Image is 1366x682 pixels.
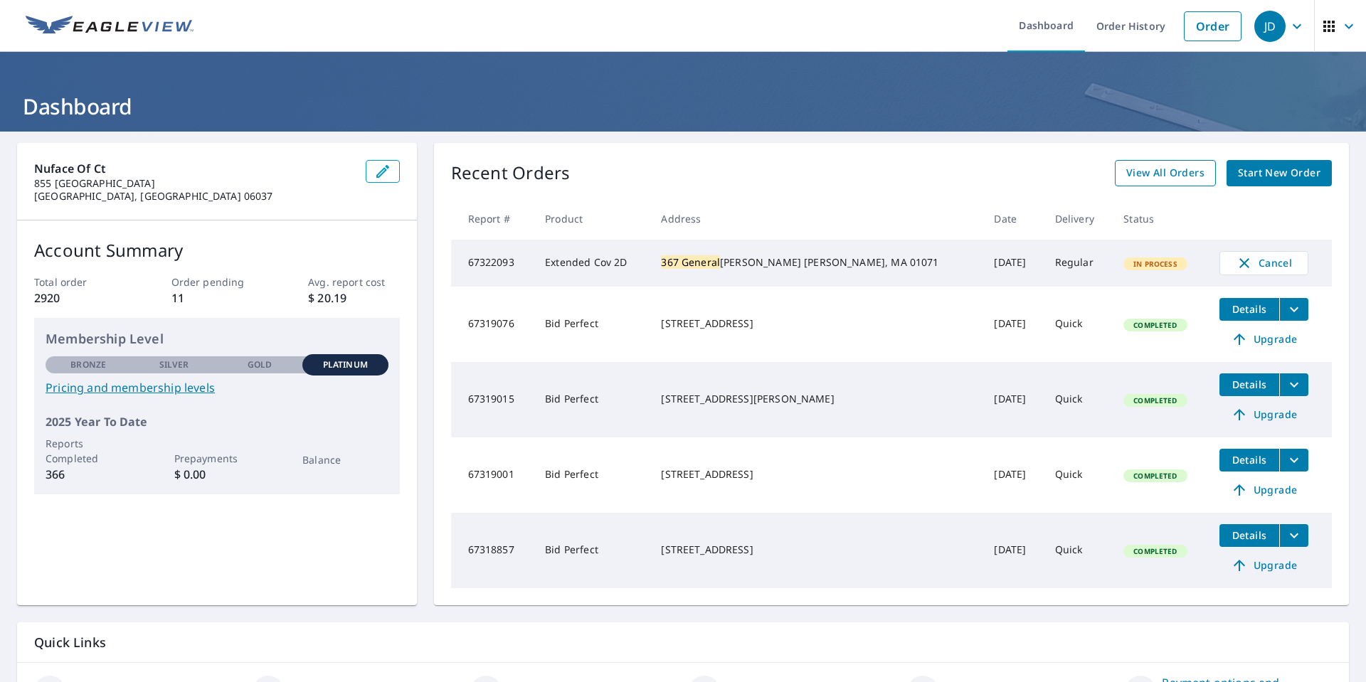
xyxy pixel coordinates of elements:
[46,436,131,466] p: Reports Completed
[1238,164,1320,182] span: Start New Order
[1044,240,1113,287] td: Regular
[661,543,971,557] div: [STREET_ADDRESS]
[534,513,650,588] td: Bid Perfect
[34,634,1332,651] p: Quick Links
[302,452,388,467] p: Balance
[1219,449,1279,471] button: detailsBtn-67319001
[323,358,368,371] p: Platinum
[1228,481,1300,499] span: Upgrade
[983,513,1043,588] td: [DATE]
[70,358,106,371] p: Bronze
[1125,546,1185,556] span: Completed
[1228,557,1300,574] span: Upgrade
[1112,198,1208,240] th: Status
[46,413,388,430] p: 2025 Year To Date
[1044,513,1113,588] td: Quick
[1219,298,1279,321] button: detailsBtn-67319076
[1126,164,1204,182] span: View All Orders
[1044,362,1113,437] td: Quick
[1279,373,1308,396] button: filesDropdownBtn-67319015
[308,275,399,289] p: Avg. report cost
[983,362,1043,437] td: [DATE]
[174,466,260,483] p: $ 0.00
[983,198,1043,240] th: Date
[1228,528,1271,542] span: Details
[661,467,971,481] div: [STREET_ADDRESS]
[17,92,1349,121] h1: Dashboard
[1044,198,1113,240] th: Delivery
[983,240,1043,287] td: [DATE]
[248,358,272,371] p: Gold
[1125,259,1186,269] span: In Process
[1219,373,1279,396] button: detailsBtn-67319015
[1115,160,1216,186] a: View All Orders
[34,177,354,190] p: 855 [GEOGRAPHIC_DATA]
[34,160,354,177] p: Nuface Of Ct
[661,392,971,406] div: [STREET_ADDRESS][PERSON_NAME]
[451,287,534,362] td: 67319076
[1279,298,1308,321] button: filesDropdownBtn-67319076
[650,198,983,240] th: Address
[451,240,534,287] td: 67322093
[1125,320,1185,330] span: Completed
[1279,524,1308,547] button: filesDropdownBtn-67318857
[1125,471,1185,481] span: Completed
[661,316,971,331] div: [STREET_ADDRESS]
[171,289,263,307] p: 11
[1227,160,1332,186] a: Start New Order
[1125,395,1185,405] span: Completed
[1228,378,1271,391] span: Details
[1219,403,1308,426] a: Upgrade
[1219,328,1308,351] a: Upgrade
[308,289,399,307] p: $ 20.19
[1219,251,1308,275] button: Cancel
[983,437,1043,513] td: [DATE]
[34,238,400,263] p: Account Summary
[451,437,534,513] td: 67319001
[451,160,571,186] p: Recent Orders
[159,358,189,371] p: Silver
[1234,255,1293,272] span: Cancel
[451,198,534,240] th: Report #
[1228,302,1271,316] span: Details
[46,379,388,396] a: Pricing and membership levels
[1219,479,1308,501] a: Upgrade
[1228,453,1271,467] span: Details
[34,275,125,289] p: Total order
[1044,287,1113,362] td: Quick
[534,437,650,513] td: Bid Perfect
[171,275,263,289] p: Order pending
[26,16,194,37] img: EV Logo
[1219,524,1279,547] button: detailsBtn-67318857
[1184,11,1241,41] a: Order
[534,362,650,437] td: Bid Perfect
[1219,554,1308,577] a: Upgrade
[34,190,354,203] p: [GEOGRAPHIC_DATA], [GEOGRAPHIC_DATA] 06037
[34,289,125,307] p: 2920
[1228,406,1300,423] span: Upgrade
[451,513,534,588] td: 67318857
[46,329,388,348] p: Membership Level
[451,362,534,437] td: 67319015
[1044,437,1113,513] td: Quick
[1254,11,1286,42] div: JD
[534,198,650,240] th: Product
[534,240,650,287] td: Extended Cov 2D
[661,255,720,269] mark: 367 General
[661,255,971,270] div: [PERSON_NAME] [PERSON_NAME], MA 01071
[534,287,650,362] td: Bid Perfect
[983,287,1043,362] td: [DATE]
[174,451,260,466] p: Prepayments
[1279,449,1308,471] button: filesDropdownBtn-67319001
[46,466,131,483] p: 366
[1228,331,1300,348] span: Upgrade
